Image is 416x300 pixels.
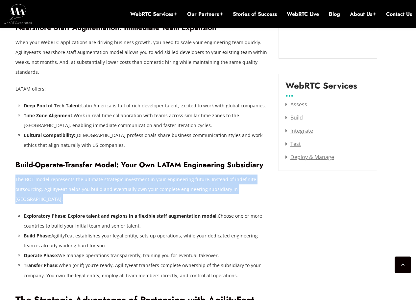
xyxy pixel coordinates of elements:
a: About Us [350,11,376,18]
li: Choose one or more countries to build your initial team and senior talent. [24,211,269,231]
label: WebRTC Services [285,81,357,96]
a: Stories of Success [233,11,277,18]
a: Integrate [285,127,313,134]
a: Deploy & Manage [285,153,334,161]
a: Test [285,140,301,148]
strong: Cultural Compatibility: [24,132,75,138]
p: LATAM offers: [15,84,269,94]
a: WebRTC Live [287,11,319,18]
a: WebRTC Services [130,11,177,18]
strong: Exploratory Phase: Explore talent and regions in a flexible staff augmentation model. [24,213,218,219]
strong: Transfer Phase: [24,262,59,268]
strong: Time Zone Alignment: [24,112,74,119]
a: Build [285,114,303,121]
a: Our Partners [187,11,223,18]
strong: Build Phase: [24,232,51,239]
li: [DEMOGRAPHIC_DATA] professionals share business communication styles and work ethics that align n... [24,130,269,150]
li: When (or if) you’re ready, AgilityFeat transfers complete ownership of the subsidiary to your com... [24,260,269,280]
a: Assess [285,101,307,108]
li: AgilityFeat establishes your legal entity, sets up operations, while your dedicated engineering t... [24,231,269,251]
h3: Nearshore Staff Augmentation: Immediate Team Expansion [15,23,269,32]
p: When your WebRTC applications are driving business growth, you need to scale your engineering tea... [15,38,269,77]
a: Contact Us [386,11,412,18]
li: Work in real-time collaboration with teams across similar time zones to the [GEOGRAPHIC_DATA], en... [24,111,269,130]
li: We manage operations transparently, training you for eventual takeover. [24,251,269,260]
strong: Deep Pool of Tech Talent: [24,102,81,109]
h3: Build-Operate-Transfer Model: Your Own LATAM Engineering Subsidiary [15,160,269,169]
img: WebRTC.ventures [4,4,32,24]
p: The BOT model represents the ultimate strategic investment in your engineering future. Instead of... [15,175,269,204]
li: Latin America is full of rich developer talent, excited to work with global companies. [24,101,269,111]
a: Blog [329,11,340,18]
strong: Operate Phase: [24,252,58,259]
